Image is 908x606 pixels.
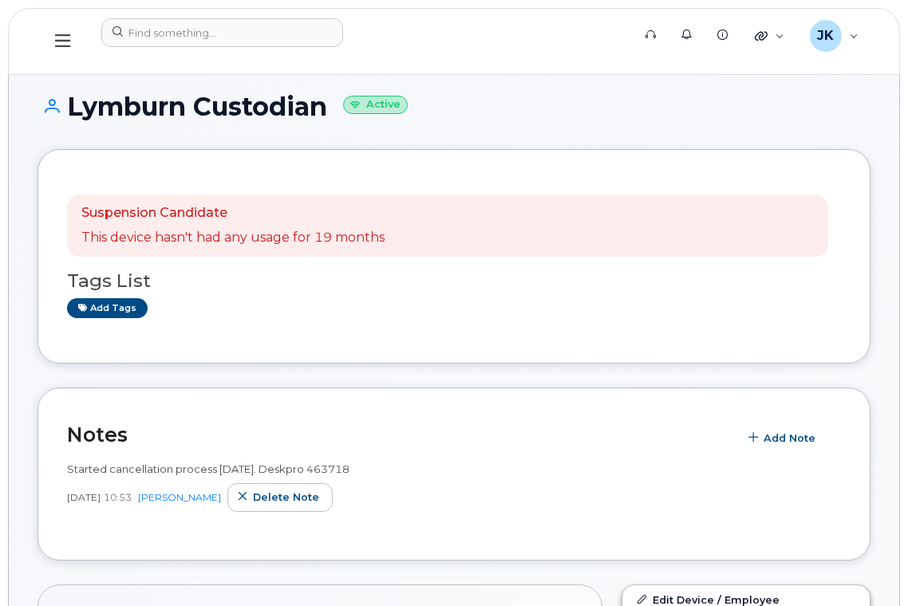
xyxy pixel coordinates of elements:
[764,431,815,446] span: Add Note
[138,491,221,503] a: [PERSON_NAME]
[67,298,148,318] a: Add tags
[67,462,349,475] span: Started cancellation process [DATE]. Deskpro 463718
[67,423,730,447] h2: Notes
[67,490,101,504] span: [DATE]
[67,271,841,291] h3: Tags List
[343,96,408,114] small: Active
[253,490,319,505] span: Delete note
[81,204,385,222] p: Suspension Candidate
[104,490,132,504] span: 10:53
[227,483,333,512] button: Delete note
[81,229,385,247] p: This device hasn't had any usage for 19 months
[738,423,829,452] button: Add Note
[38,92,870,120] h1: Lymburn Custodian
